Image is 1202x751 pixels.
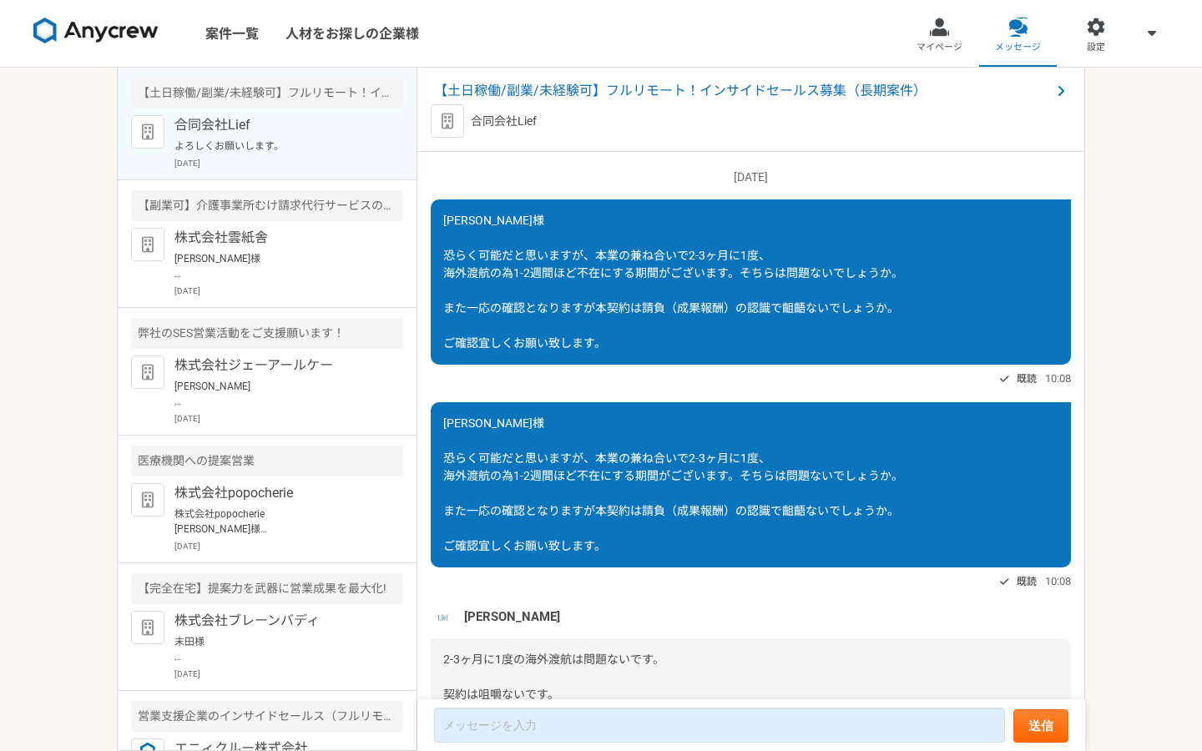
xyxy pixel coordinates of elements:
span: 既読 [1017,572,1037,592]
p: 株式会社雲紙舎 [174,228,381,248]
img: default_org_logo-42cde973f59100197ec2c8e796e4974ac8490bb5b08a0eb061ff975e4574aa76.png [131,483,164,517]
span: 既読 [1017,369,1037,389]
p: [DATE] [174,285,403,297]
p: [DATE] [174,540,403,552]
img: default_org_logo-42cde973f59100197ec2c8e796e4974ac8490bb5b08a0eb061ff975e4574aa76.png [431,104,464,138]
p: 株式会社ブレーンバディ [174,611,381,631]
span: メッセージ [995,41,1041,54]
img: default_org_logo-42cde973f59100197ec2c8e796e4974ac8490bb5b08a0eb061ff975e4574aa76.png [131,611,164,644]
img: default_org_logo-42cde973f59100197ec2c8e796e4974ac8490bb5b08a0eb061ff975e4574aa76.png [131,115,164,149]
span: マイページ [917,41,962,54]
p: [DATE] [174,412,403,425]
p: [PERSON_NAME]様 お世話になります。 本件ご連絡ありがとうございます。 承知致しました。 [DATE]11:00〜より宜しくお願い致します。 ご確認宜しくお願い致します。 [174,251,381,281]
span: [PERSON_NAME] [464,607,560,626]
div: 弊社のSES営業活動をご支援願います！ [131,318,403,349]
div: 営業支援企業のインサイドセールス（フルリモートでのアポ獲得） [131,701,403,732]
p: [PERSON_NAME] お世話になります。 恐れ入りますがご検討お願い申し上げます。 AKKODISフリーランスについてもお知らせいただき御礼申し上げます。 ぜひ引き続きご利用賜れますと幸甚... [174,379,381,409]
div: 【副業可】介護事業所むけ請求代行サービスのインサイドセールス（フルリモート可） [131,190,403,221]
p: 末田様 お世話になります。 本件ご連絡ありがとうございます。 見送りの件、承知致しました。 また機会があればその節は宜しくお願い申し上げます。 [174,634,381,664]
p: よろしくお願いします。 [174,139,381,154]
p: [DATE] [174,668,403,680]
span: [PERSON_NAME]様 恐らく可能だと思いますが、本業の兼ね合いで2-3ヶ月に1度、 海外渡航の為1-2週間ほど不在にする期間がございます。そちらは問題ないでしょうか。 また一応の確認とな... [443,416,903,552]
span: 10:08 [1045,573,1071,589]
p: 株式会社popocherie [PERSON_NAME]様 お世話になります。[PERSON_NAME]でございます。 先日は面談のお時間をいただき、ありがとうございました。 貴社案件へのアサイ... [174,507,381,537]
img: default_org_logo-42cde973f59100197ec2c8e796e4974ac8490bb5b08a0eb061ff975e4574aa76.png [131,355,164,389]
img: 8DqYSo04kwAAAAASUVORK5CYII= [33,18,159,44]
p: 合同会社Lief [471,113,537,130]
p: [DATE] [174,157,403,169]
p: 株式会社popocherie [174,483,381,503]
span: 10:08 [1045,370,1071,386]
span: 設定 [1087,41,1105,54]
div: 【完全在宅】提案力を武器に営業成果を最大化! [131,573,403,604]
img: default_org_logo-42cde973f59100197ec2c8e796e4974ac8490bb5b08a0eb061ff975e4574aa76.png [131,228,164,261]
p: 株式会社ジェーアールケー [174,355,381,375]
div: 医療機関への提案営業 [131,446,403,476]
button: 送信 [1013,709,1068,743]
span: [PERSON_NAME]様 恐らく可能だと思いますが、本業の兼ね合いで2-3ヶ月に1度、 海外渡航の為1-2週間ほど不在にする期間がございます。そちらは問題ないでしょうか。 また一応の確認とな... [443,214,903,350]
span: 【土日稼働/副業/未経験可】フルリモート！インサイドセールス募集（長期案件） [434,81,1051,101]
p: [DATE] [431,169,1071,186]
p: 合同会社Lief [174,115,381,135]
img: unnamed.png [431,605,456,630]
div: 【土日稼働/副業/未経験可】フルリモート！インサイドセールス募集（長期案件） [131,78,403,108]
span: 2-3ヶ月に1度の海外渡航は問題ないです。 契約は咀嚼ないです。 [443,653,664,701]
